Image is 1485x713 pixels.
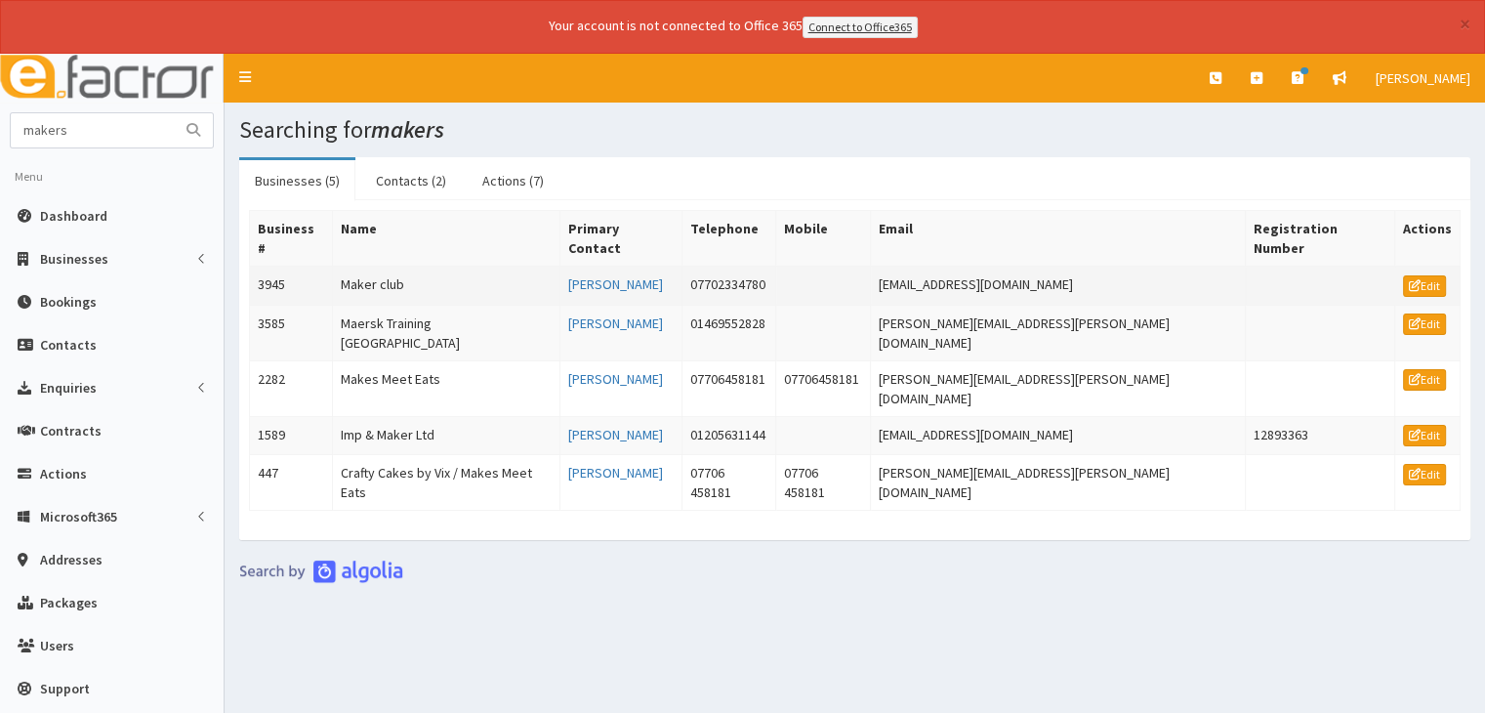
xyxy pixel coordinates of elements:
[559,210,681,266] th: Primary Contact
[568,370,663,388] a: [PERSON_NAME]
[1376,69,1470,87] span: [PERSON_NAME]
[1245,416,1394,455] td: 12893363
[1403,369,1446,391] a: Edit
[681,305,776,360] td: 01469552828
[40,551,103,568] span: Addresses
[250,266,333,305] td: 3945
[40,250,108,268] span: Businesses
[568,315,663,332] a: [PERSON_NAME]
[1403,464,1446,485] a: Edit
[871,305,1246,360] td: [PERSON_NAME][EMAIL_ADDRESS][PERSON_NAME][DOMAIN_NAME]
[681,455,776,511] td: 07706 458181
[40,637,74,654] span: Users
[1403,314,1446,335] a: Edit
[40,293,97,311] span: Bookings
[871,416,1246,455] td: [EMAIL_ADDRESS][DOMAIN_NAME]
[871,455,1246,511] td: [PERSON_NAME][EMAIL_ADDRESS][PERSON_NAME][DOMAIN_NAME]
[40,422,102,440] span: Contracts
[250,360,333,416] td: 2282
[40,379,97,397] span: Enquiries
[40,680,90,697] span: Support
[333,360,560,416] td: Makes Meet Eats
[568,275,663,293] a: [PERSON_NAME]
[40,465,87,482] span: Actions
[40,594,98,611] span: Packages
[250,455,333,511] td: 447
[776,360,871,416] td: 07706458181
[250,210,333,266] th: Business #
[333,266,560,305] td: Maker club
[333,455,560,511] td: Crafty Cakes by Vix / Makes Meet Eats
[568,426,663,443] a: [PERSON_NAME]
[1245,210,1394,266] th: Registration Number
[40,508,117,525] span: Microsoft365
[360,160,462,201] a: Contacts (2)
[333,416,560,455] td: Imp & Maker Ltd
[1460,14,1470,34] button: ×
[803,17,918,38] a: Connect to Office365
[467,160,559,201] a: Actions (7)
[239,560,403,583] img: search-by-algolia-light-background.png
[871,360,1246,416] td: [PERSON_NAME][EMAIL_ADDRESS][PERSON_NAME][DOMAIN_NAME]
[371,114,444,145] i: makers
[871,266,1246,305] td: [EMAIL_ADDRESS][DOMAIN_NAME]
[776,455,871,511] td: 07706 458181
[681,266,776,305] td: 07702334780
[250,305,333,360] td: 3585
[568,464,663,482] a: [PERSON_NAME]
[681,416,776,455] td: 01205631144
[681,210,776,266] th: Telephone
[1403,275,1446,297] a: Edit
[11,113,175,147] input: Search...
[871,210,1246,266] th: Email
[333,210,560,266] th: Name
[40,336,97,354] span: Contacts
[250,416,333,455] td: 1589
[1361,54,1485,103] a: [PERSON_NAME]
[239,160,355,201] a: Businesses (5)
[1403,425,1446,446] a: Edit
[1394,210,1460,266] th: Actions
[162,16,1304,38] div: Your account is not connected to Office 365
[681,360,776,416] td: 07706458181
[239,117,1470,143] h1: Searching for
[40,207,107,225] span: Dashboard
[776,210,871,266] th: Mobile
[333,305,560,360] td: Maersk Training [GEOGRAPHIC_DATA]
